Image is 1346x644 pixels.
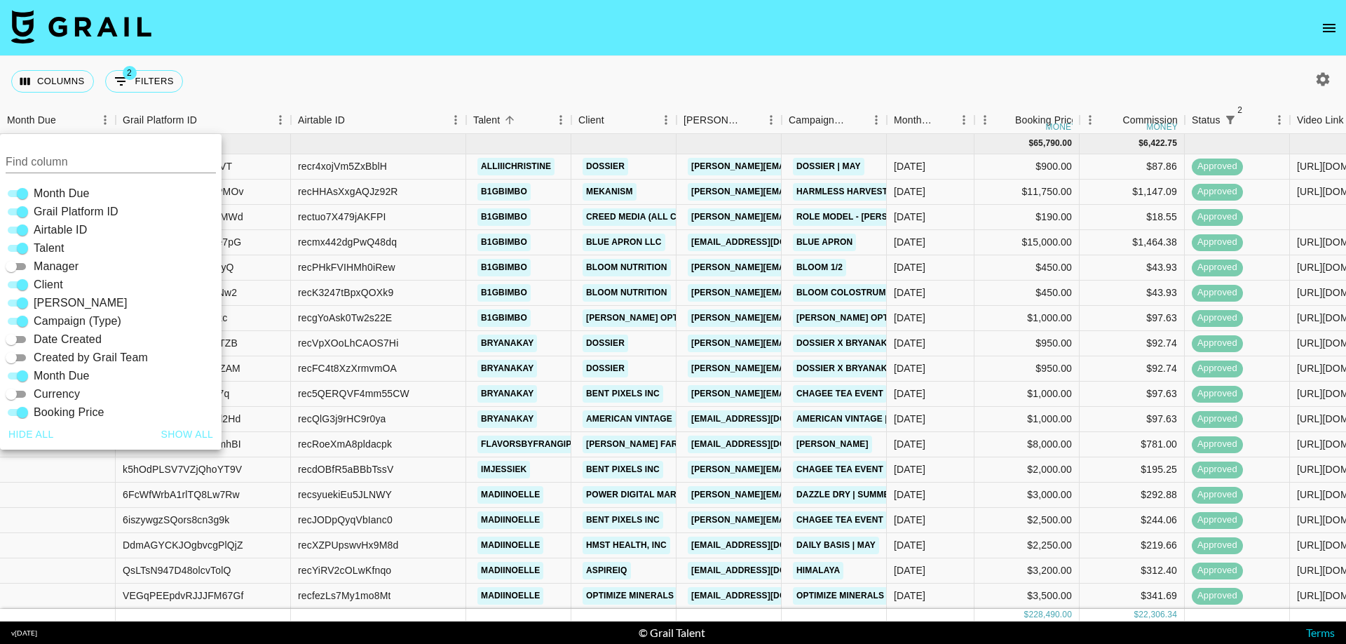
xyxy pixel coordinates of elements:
[477,410,537,428] a: bryanakay
[477,309,531,327] a: b1gbimbo
[688,587,845,605] a: [EMAIL_ADDRESS][DOMAIN_NAME]
[477,562,543,579] a: madiinoelle
[298,286,393,300] div: recK3247tBpxQOXk9
[1192,387,1243,401] span: approved
[298,412,386,426] div: recQlG3j9rHC9r0ya
[793,486,948,504] a: Dazzle Dry | Summer Campaign
[298,437,392,451] div: recRoeXmA8pldacpk
[1080,255,1185,281] div: $43.93
[583,587,677,605] a: Optimize Minerals
[793,309,950,327] a: [PERSON_NAME] Optical | Usage
[1080,483,1185,508] div: $292.88
[1192,107,1221,134] div: Status
[604,110,624,130] button: Sort
[1192,210,1243,224] span: approved
[894,412,925,426] div: May '25
[578,107,604,134] div: Client
[34,276,63,293] span: Client
[639,626,705,640] div: © Grail Talent
[11,629,37,638] div: v [DATE]
[298,563,391,577] div: recYiRV2cOLwKfnqo
[345,110,365,130] button: Sort
[298,235,397,249] div: recmx442dgPwQ48dq
[1192,589,1243,603] span: approved
[887,107,974,134] div: Month Due
[1080,382,1185,407] div: $97.63
[688,309,988,327] a: [PERSON_NAME][EMAIL_ADDRESS][PERSON_NAME][DOMAIN_NAME]
[688,360,916,377] a: [PERSON_NAME][EMAIL_ADDRESS][DOMAIN_NAME]
[298,159,387,173] div: recr4xojVm5ZxBblH
[1080,180,1185,205] div: $1,147.09
[1080,407,1185,432] div: $97.63
[894,159,925,173] div: May '25
[1192,412,1243,426] span: approved
[793,208,1059,226] a: Role Model - [PERSON_NAME], When The Wine Runs Out
[298,488,392,502] div: recsyuekiEu5JLNWY
[116,107,291,134] div: Grail Platform ID
[298,538,398,552] div: recXZPUpswvHx9M8d
[477,183,531,201] a: b1gbimbo
[1240,110,1260,130] button: Sort
[793,587,920,605] a: Optimize Minerals | April
[1306,626,1335,639] a: Terms
[1233,103,1247,117] span: 2
[974,154,1080,180] div: $900.00
[793,335,902,352] a: Dossier x Bryanakay
[123,538,243,552] div: DdmAGYCKJOgbvcgPlQjZ
[953,109,974,130] button: Menu
[1080,306,1185,331] div: $97.63
[894,336,925,350] div: May '25
[974,281,1080,306] div: $450.00
[123,589,244,603] div: VEGqPEEpdvRJJJFM67Gf
[974,180,1080,205] div: $11,750.00
[477,234,531,251] a: b1gbimbo
[477,385,537,403] a: bryanakay
[782,107,887,134] div: Campaign (Type)
[6,151,216,173] input: Column title
[1138,137,1143,149] div: $
[793,385,887,403] a: Chagee Tea Event
[270,109,291,130] button: Menu
[688,158,916,175] a: [PERSON_NAME][EMAIL_ADDRESS][DOMAIN_NAME]
[477,360,537,377] a: bryanakay
[1080,584,1185,609] div: $341.69
[974,407,1080,432] div: $1,000.00
[688,461,916,478] a: [PERSON_NAME][EMAIL_ADDRESS][DOMAIN_NAME]
[894,107,934,134] div: Month Due
[1080,331,1185,356] div: $92.74
[1146,123,1178,131] div: money
[583,234,665,251] a: Blue Apron LLC
[197,110,217,130] button: Sort
[123,513,229,527] div: 6iszywgzSQors8cn3g9k
[894,286,925,300] div: May '25
[298,107,345,134] div: Airtable ID
[1080,109,1101,130] button: Menu
[677,107,782,134] div: Booker
[974,558,1080,584] div: $3,200.00
[1269,109,1290,130] button: Menu
[477,587,543,605] a: madiinoelle
[477,537,543,554] a: madiinoelle
[583,436,694,453] a: [PERSON_NAME] Farms
[741,110,761,130] button: Sort
[793,410,911,428] a: American Vintage | May
[1192,488,1243,502] span: approved
[34,295,128,311] span: [PERSON_NAME]
[298,513,393,527] div: recJODpQyqVbIanc0
[105,70,183,93] button: Show filters
[793,259,846,276] a: Bloom 1/2
[793,360,902,377] a: Dossier x Bryanakay
[123,488,240,502] div: 6FcWfWrbA1rlTQ8Lw7Rw
[1080,154,1185,180] div: $87.86
[1192,160,1243,173] span: approved
[1192,236,1243,249] span: approved
[684,107,741,134] div: [PERSON_NAME]
[894,513,925,527] div: May '25
[894,311,925,325] div: May '25
[1192,311,1243,325] span: approved
[1028,137,1033,149] div: $
[974,356,1080,382] div: $950.00
[1192,261,1243,274] span: approved
[298,361,397,375] div: recFC4t8XzXrmvmOA
[477,259,531,276] a: b1gbimbo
